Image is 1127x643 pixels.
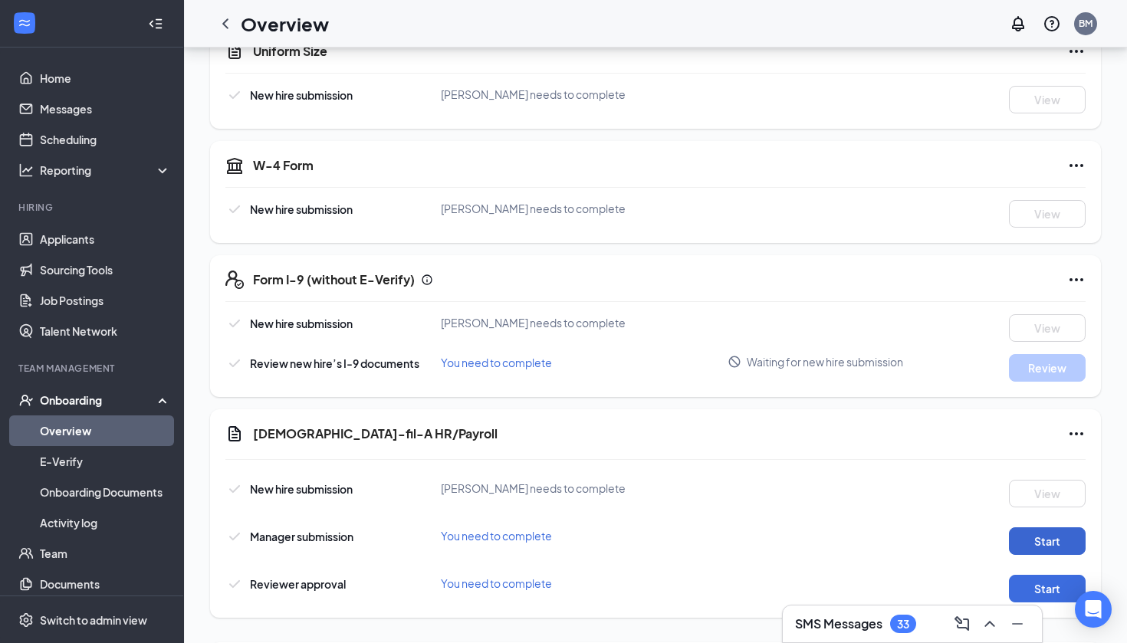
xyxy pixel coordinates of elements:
svg: TaxGovernmentIcon [225,156,244,175]
div: Reporting [40,162,172,178]
h3: SMS Messages [795,615,882,632]
span: Reviewer approval [250,577,346,591]
svg: Ellipses [1067,271,1086,289]
svg: ChevronLeft [216,15,235,33]
a: Applicants [40,224,171,254]
div: Hiring [18,201,168,214]
svg: ComposeMessage [953,615,971,633]
a: Talent Network [40,316,171,346]
button: Start [1009,527,1086,555]
div: Open Intercom Messenger [1075,591,1112,628]
svg: WorkstreamLogo [17,15,32,31]
button: ChevronUp [978,612,1002,636]
a: Scheduling [40,124,171,155]
button: View [1009,314,1086,342]
span: Waiting for new hire submission [747,354,903,369]
a: Documents [40,569,171,599]
span: You need to complete [441,356,552,369]
a: Overview [40,415,171,446]
a: Job Postings [40,285,171,316]
a: Activity log [40,507,171,538]
span: New hire submission [250,202,353,216]
svg: Checkmark [225,314,244,333]
button: View [1009,480,1086,507]
svg: Collapse [148,16,163,31]
svg: Info [421,274,433,286]
h5: [DEMOGRAPHIC_DATA]-fil-A HR/Payroll [253,425,498,442]
span: You need to complete [441,529,552,543]
button: View [1009,86,1086,113]
svg: Checkmark [225,527,244,546]
span: [PERSON_NAME] needs to complete [441,202,626,215]
h1: Overview [241,11,329,37]
svg: Checkmark [225,200,244,218]
div: Onboarding [40,392,158,408]
div: Team Management [18,362,168,375]
span: New hire submission [250,317,353,330]
span: Manager submission [250,530,353,543]
span: [PERSON_NAME] needs to complete [441,316,626,330]
span: New hire submission [250,88,353,102]
svg: Checkmark [225,575,244,593]
svg: Notifications [1009,15,1027,33]
a: Onboarding Documents [40,477,171,507]
span: [PERSON_NAME] needs to complete [441,87,626,101]
button: View [1009,200,1086,228]
div: 33 [897,618,909,631]
svg: QuestionInfo [1043,15,1061,33]
svg: Blocked [728,355,741,369]
a: E-Verify [40,446,171,477]
svg: Checkmark [225,480,244,498]
svg: Settings [18,612,34,628]
svg: Minimize [1008,615,1027,633]
svg: Analysis [18,162,34,178]
span: You need to complete [441,576,552,590]
a: Home [40,63,171,93]
h5: Form I-9 (without E-Verify) [253,271,415,288]
svg: Ellipses [1067,42,1086,61]
button: ComposeMessage [950,612,974,636]
svg: ChevronUp [981,615,999,633]
a: Sourcing Tools [40,254,171,285]
div: BM [1079,17,1092,30]
svg: Document [225,425,244,443]
span: New hire submission [250,482,353,496]
svg: Ellipses [1067,425,1086,443]
svg: CustomFormIcon [225,42,244,61]
div: Switch to admin view [40,612,147,628]
h5: Uniform Size [253,43,327,60]
svg: Checkmark [225,354,244,372]
svg: Checkmark [225,86,244,104]
span: Review new hire’s I-9 documents [250,356,419,370]
button: Start [1009,575,1086,602]
svg: Ellipses [1067,156,1086,175]
a: Messages [40,93,171,124]
button: Review [1009,354,1086,382]
svg: UserCheck [18,392,34,408]
button: Minimize [1005,612,1030,636]
h5: W-4 Form [253,157,314,174]
span: [PERSON_NAME] needs to complete [441,481,626,495]
a: Team [40,538,171,569]
svg: FormI9EVerifyIcon [225,271,244,289]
